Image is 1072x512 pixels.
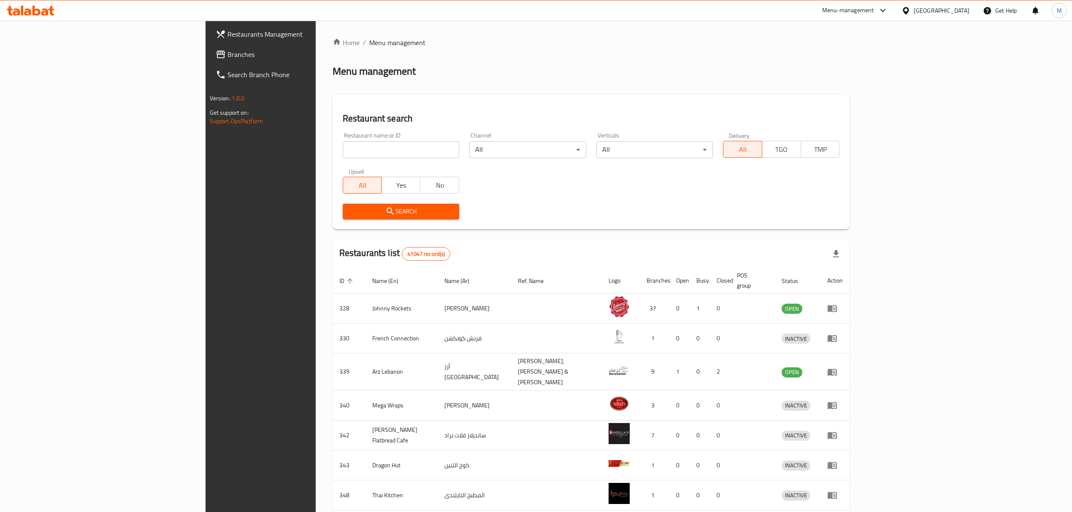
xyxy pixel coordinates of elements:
[227,29,378,39] span: Restaurants Management
[424,179,456,191] span: No
[729,132,750,138] label: Delivery
[669,353,690,391] td: 1
[609,453,630,474] img: Dragon Hut
[438,420,511,450] td: سانديلاز فلات براد
[349,206,452,217] span: Search
[232,93,245,104] span: 1.0.0
[339,247,451,261] h2: Restaurants list
[438,294,511,323] td: [PERSON_NAME]
[710,268,730,294] th: Closed
[365,450,438,480] td: Dragon Hut
[782,401,810,410] span: INACTIVE
[782,431,810,440] span: INACTIVE
[640,353,669,391] td: 9
[511,353,602,391] td: [PERSON_NAME],[PERSON_NAME] & [PERSON_NAME]
[669,420,690,450] td: 0
[596,141,713,158] div: All
[438,323,511,353] td: فرنش كونكشن
[690,268,710,294] th: Busy
[690,450,710,480] td: 0
[669,450,690,480] td: 0
[372,276,409,286] span: Name (En)
[669,480,690,510] td: 0
[782,334,810,344] span: INACTIVE
[609,393,630,414] img: Mega Wraps
[640,294,669,323] td: 37
[343,112,840,125] h2: Restaurant search
[782,304,802,314] span: OPEN
[343,177,382,194] button: All
[669,268,690,294] th: Open
[365,420,438,450] td: [PERSON_NAME] Flatbread Cafe
[640,450,669,480] td: 1
[333,65,416,78] h2: Menu management
[333,38,850,48] nav: breadcrumb
[710,323,730,353] td: 0
[343,204,459,219] button: Search
[438,480,511,510] td: المطبخ التايلندى
[827,400,843,410] div: Menu
[609,483,630,504] img: Thai Kitchen
[381,177,420,194] button: Yes
[420,177,459,194] button: No
[343,141,459,158] input: Search for restaurant name or ID..
[365,353,438,391] td: Arz Lebanon
[827,333,843,343] div: Menu
[444,276,480,286] span: Name (Ar)
[640,391,669,420] td: 3
[640,268,669,294] th: Branches
[782,367,802,377] div: OPEN
[365,294,438,323] td: Johnny Rockets
[1057,6,1062,15] span: M
[209,24,384,44] a: Restaurants Management
[820,268,850,294] th: Action
[609,360,630,381] img: Arz Lebanon
[518,276,555,286] span: Ref. Name
[826,244,846,264] div: Export file
[723,141,762,158] button: All
[710,294,730,323] td: 0
[602,268,640,294] th: Logo
[609,296,630,317] img: Johnny Rockets
[827,430,843,440] div: Menu
[640,480,669,510] td: 1
[339,276,355,286] span: ID
[469,141,586,158] div: All
[438,450,511,480] td: كوخ التنين
[801,141,840,158] button: TMP
[690,420,710,450] td: 0
[804,143,836,156] span: TMP
[385,179,417,191] span: Yes
[365,480,438,510] td: Thai Kitchen
[710,450,730,480] td: 0
[209,65,384,85] a: Search Branch Phone
[690,480,710,510] td: 0
[766,143,798,156] span: TGO
[402,247,450,261] div: Total records count
[210,107,249,118] span: Get support on:
[210,93,230,104] span: Version:
[782,461,810,470] span: INACTIVE
[438,353,511,391] td: أرز [GEOGRAPHIC_DATA]
[669,391,690,420] td: 0
[782,490,810,501] div: INACTIVE
[737,270,765,291] span: POS group
[690,323,710,353] td: 0
[609,326,630,347] img: French Connection
[640,323,669,353] td: 1
[827,303,843,313] div: Menu
[365,391,438,420] td: Mega Wraps
[914,6,969,15] div: [GEOGRAPHIC_DATA]
[822,5,874,16] div: Menu-management
[827,490,843,500] div: Menu
[640,420,669,450] td: 7
[609,423,630,444] img: Sandella's Flatbread Cafe
[727,143,759,156] span: All
[369,38,425,48] span: Menu management
[690,353,710,391] td: 0
[209,44,384,65] a: Branches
